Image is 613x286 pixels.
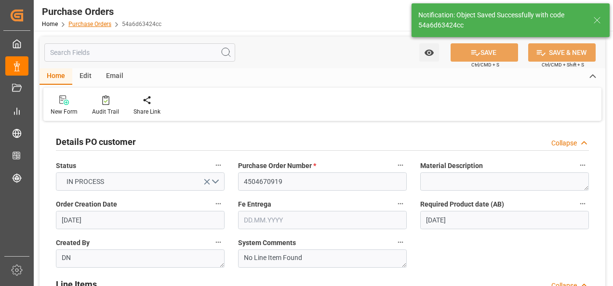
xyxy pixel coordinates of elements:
[51,107,78,116] div: New Form
[528,43,596,62] button: SAVE & NEW
[40,68,72,85] div: Home
[56,211,225,229] input: DD.MM.YYYY
[238,249,407,268] textarea: No Line Item Found
[56,249,225,268] textarea: DN
[418,10,584,30] div: Notification: Object Saved Successfully with code 54a6d63424cc
[451,43,518,62] button: SAVE
[238,161,316,171] span: Purchase Order Number
[238,211,407,229] input: DD.MM.YYYY
[133,107,160,116] div: Share Link
[419,43,439,62] button: open menu
[212,159,225,171] button: Status
[62,177,109,187] span: IN PROCESS
[551,138,577,148] div: Collapse
[420,161,483,171] span: Material Description
[68,21,111,27] a: Purchase Orders
[56,238,90,248] span: Created By
[238,238,296,248] span: System Comments
[394,197,407,210] button: Fe Entrega
[542,61,584,68] span: Ctrl/CMD + Shift + S
[92,107,119,116] div: Audit Trail
[99,68,131,85] div: Email
[394,236,407,248] button: System Comments
[576,159,589,171] button: Material Description
[394,159,407,171] button: Purchase Order Number *
[56,199,117,209] span: Order Creation Date
[471,61,499,68] span: Ctrl/CMD + S
[44,43,235,62] input: Search Fields
[576,197,589,210] button: Required Product date (AB)
[56,172,225,191] button: open menu
[238,199,271,209] span: Fe Entrega
[42,21,58,27] a: Home
[56,135,136,148] h2: Details PO customer
[420,211,589,229] input: DD.MM.YYYY
[420,199,504,209] span: Required Product date (AB)
[56,161,76,171] span: Status
[72,68,99,85] div: Edit
[212,197,225,210] button: Order Creation Date
[42,4,161,19] div: Purchase Orders
[212,236,225,248] button: Created By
